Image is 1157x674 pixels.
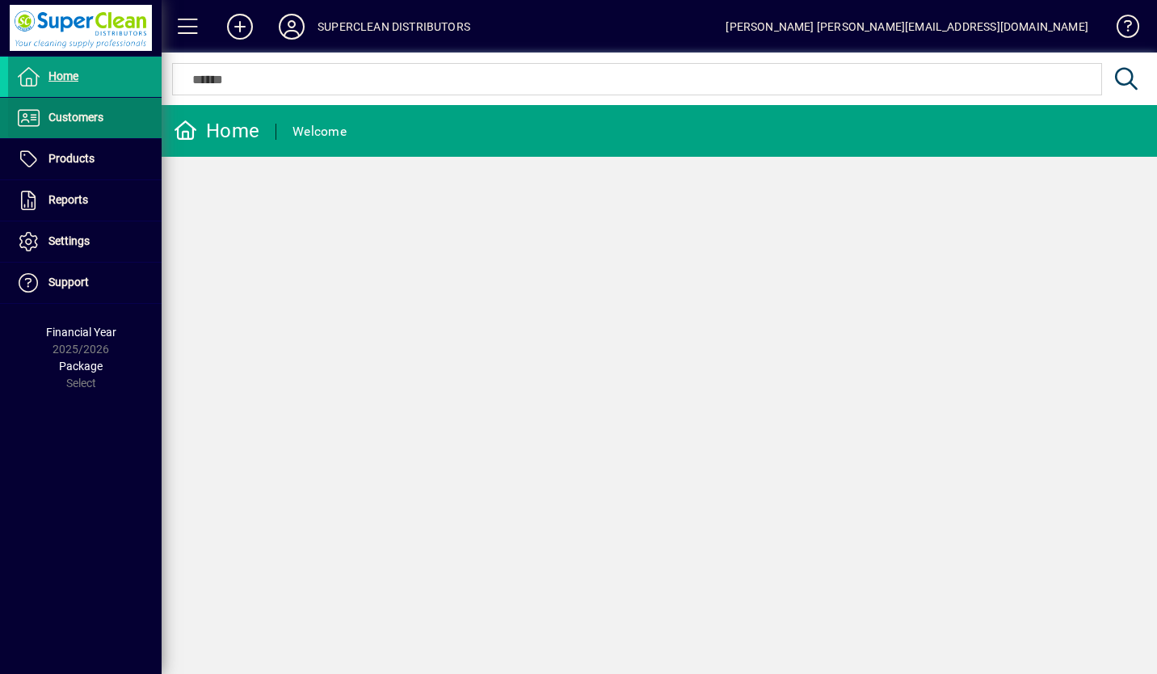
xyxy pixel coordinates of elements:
[48,70,78,82] span: Home
[214,12,266,41] button: Add
[318,14,470,40] div: SUPERCLEAN DISTRIBUTORS
[8,139,162,179] a: Products
[8,263,162,303] a: Support
[8,180,162,221] a: Reports
[8,98,162,138] a: Customers
[292,119,347,145] div: Welcome
[8,221,162,262] a: Settings
[1104,3,1137,56] a: Knowledge Base
[59,360,103,373] span: Package
[48,152,95,165] span: Products
[726,14,1088,40] div: [PERSON_NAME] [PERSON_NAME][EMAIL_ADDRESS][DOMAIN_NAME]
[48,111,103,124] span: Customers
[46,326,116,339] span: Financial Year
[48,234,90,247] span: Settings
[48,193,88,206] span: Reports
[174,118,259,144] div: Home
[48,276,89,289] span: Support
[266,12,318,41] button: Profile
